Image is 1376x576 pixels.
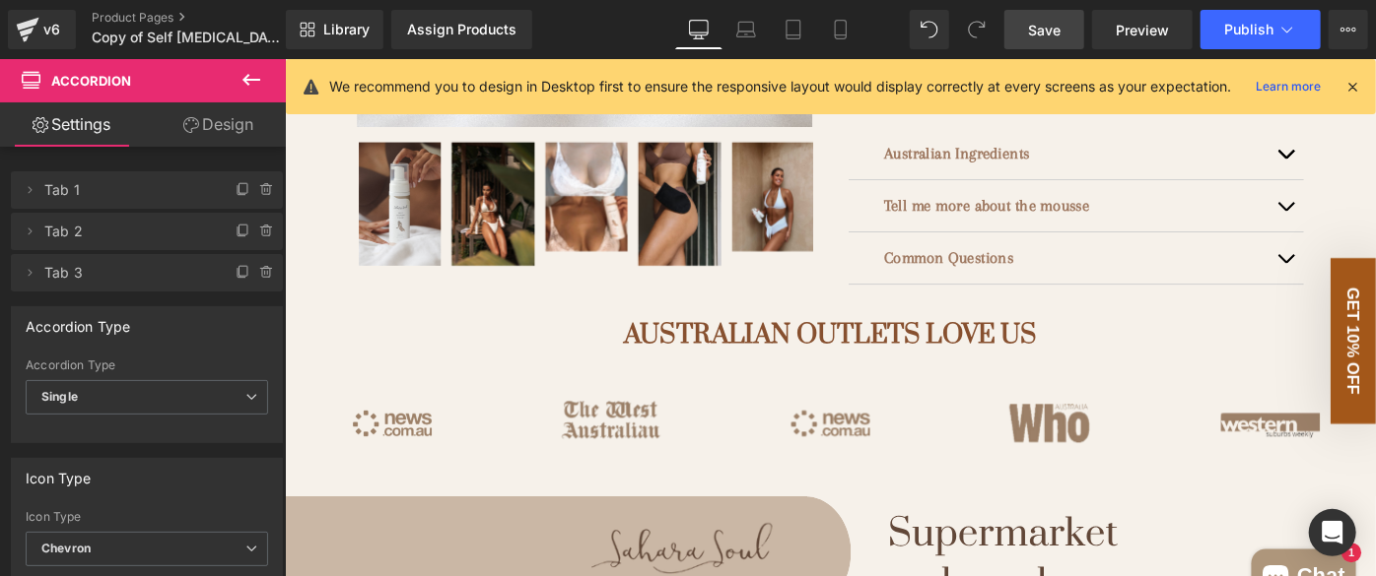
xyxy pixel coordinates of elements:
a: Product Pages [92,10,318,26]
strong: Tell me more about the mousse [655,150,879,169]
div: GET 10% OFF [1143,218,1193,399]
span: Preview [1116,20,1169,40]
span: Tab 2 [44,213,210,250]
div: Icon Type [26,459,92,486]
p: We recommend you to design in Desktop first to ensure the responsive layout would display correct... [329,76,1231,97]
img: Self Tanning Foam [81,91,171,225]
div: Accordion Type [26,307,131,335]
span: Tab 3 [44,254,210,291]
a: Design [147,102,290,147]
div: Open Intercom Messenger [1309,509,1356,556]
button: Undo [910,10,949,49]
a: Laptop [722,10,770,49]
img: Self Tanning Foam [182,91,272,225]
span: Library [323,21,370,38]
span: Publish [1224,22,1273,37]
button: Redo [957,10,997,49]
span: AUSTRALIAN OUTLETS LOVE US [371,283,822,319]
a: Mobile [817,10,864,49]
span: Tab 1 [44,171,210,209]
div: v6 [39,17,64,42]
div: Accordion Type [26,358,268,372]
b: Chevron [41,541,91,555]
a: Learn more [1248,75,1329,98]
a: Desktop [675,10,722,49]
a: Preview [1092,10,1193,49]
img: Self Tanning Foam [489,91,579,211]
a: New Library [286,10,383,49]
span: GET 10% OFF [1159,249,1179,366]
span: Accordion [51,73,131,89]
img: Self Tanning Foam [285,91,375,211]
div: Icon Type [26,510,268,524]
a: v6 [8,10,76,49]
b: Single [41,389,78,404]
button: More [1329,10,1368,49]
button: Publish [1201,10,1321,49]
span: Copy of Self [MEDICAL_DATA] Foam 1 - 10k Call - Warda [92,30,281,45]
img: Self Tanning Foam [386,91,476,225]
div: Assign Products [407,22,516,37]
strong: Australian Ingredients [655,93,814,112]
a: Tablet [770,10,817,49]
span: Save [1028,20,1061,40]
strong: Common Questions [655,207,796,226]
